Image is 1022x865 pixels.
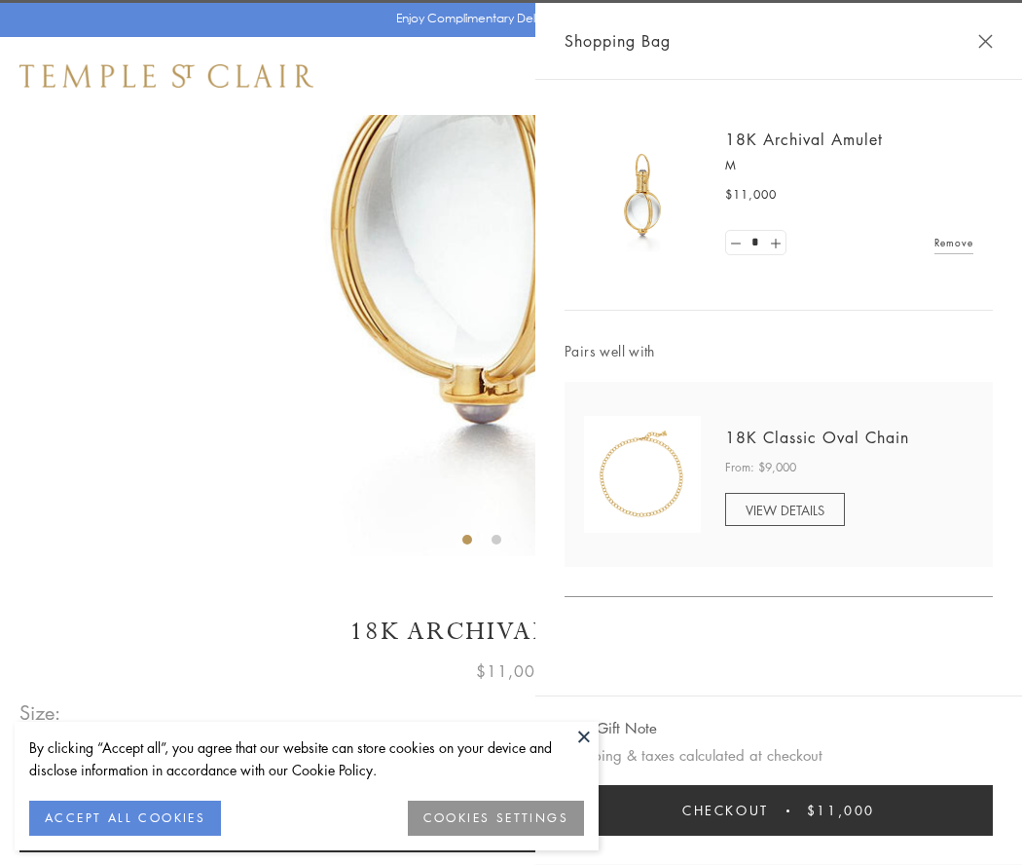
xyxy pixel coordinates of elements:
[19,696,62,729] span: Size:
[565,340,993,362] span: Pairs well with
[565,743,993,768] p: Shipping & taxes calculated at checkout
[565,716,657,740] button: Add Gift Note
[725,458,796,477] span: From: $9,000
[584,416,701,533] img: N88865-OV18
[29,736,584,781] div: By clicking “Accept all”, you agree that our website can store cookies on your device and disclos...
[725,185,777,205] span: $11,000
[584,136,701,253] img: 18K Archival Amulet
[19,64,313,88] img: Temple St. Clair
[408,801,584,836] button: COOKIES SETTINGS
[29,801,221,836] button: ACCEPT ALL COOKIES
[725,493,845,526] a: VIEW DETAILS
[725,427,909,448] a: 18K Classic Oval Chain
[565,28,671,54] span: Shopping Bag
[476,658,546,684] span: $11,000
[746,501,824,519] span: VIEW DETAILS
[934,232,973,253] a: Remove
[682,800,769,821] span: Checkout
[396,9,617,28] p: Enjoy Complimentary Delivery & Returns
[565,785,993,836] button: Checkout $11,000
[807,800,875,821] span: $11,000
[19,615,1003,649] h1: 18K Archival Amulet
[725,129,883,150] a: 18K Archival Amulet
[725,156,973,175] p: M
[765,231,785,255] a: Set quantity to 2
[978,34,993,49] button: Close Shopping Bag
[726,231,746,255] a: Set quantity to 0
